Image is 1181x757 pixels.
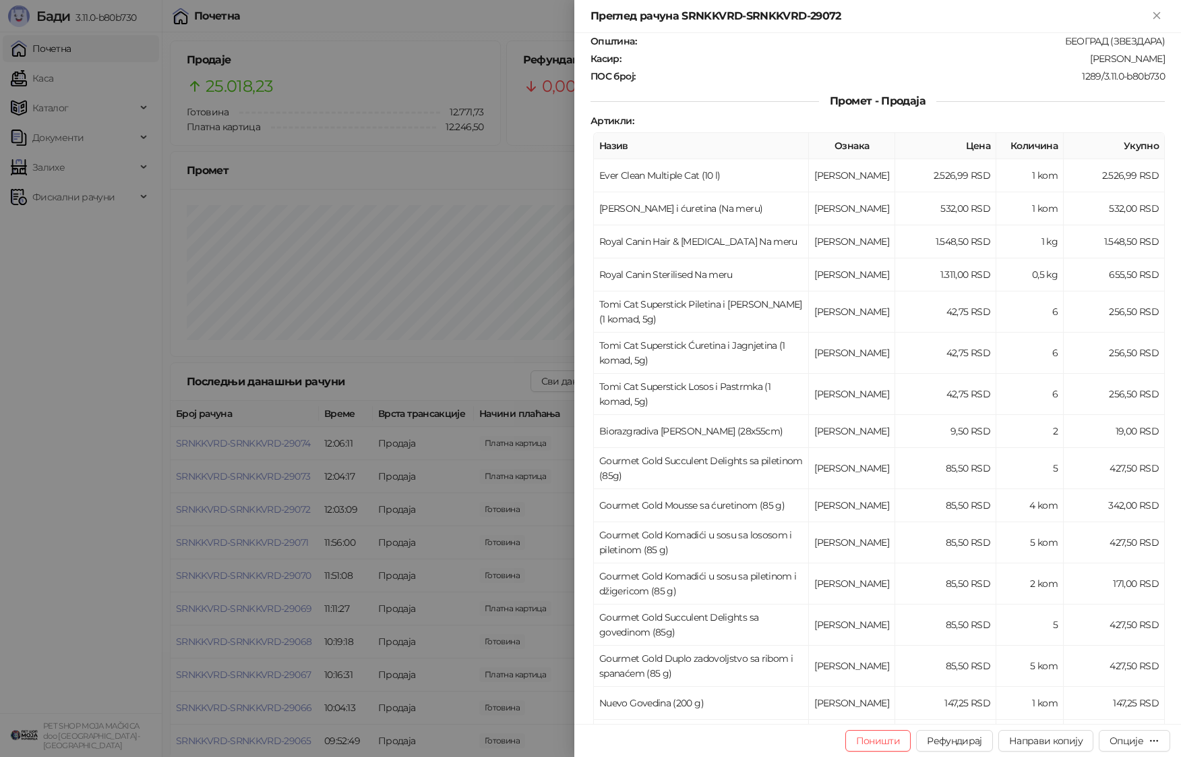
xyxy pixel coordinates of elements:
[895,646,996,687] td: 85,50 RSD
[996,225,1064,258] td: 1 kg
[809,159,895,192] td: [PERSON_NAME]
[809,563,895,605] td: [PERSON_NAME]
[809,687,895,720] td: [PERSON_NAME]
[590,115,634,127] strong: Артикли :
[895,159,996,192] td: 2.526,99 RSD
[895,374,996,415] td: 42,75 RSD
[594,192,809,225] td: [PERSON_NAME] i ćuretina (Na meru)
[996,687,1064,720] td: 1 kom
[590,53,621,65] strong: Касир :
[895,489,996,522] td: 85,50 RSD
[996,291,1064,333] td: 6
[1110,735,1143,747] div: Опције
[1064,133,1165,159] th: Укупно
[594,687,809,720] td: Nuevo Govedina (200 g)
[594,646,809,687] td: Gourmet Gold Duplo zadovoljstvo sa ribom i spanaćem (85 g)
[996,374,1064,415] td: 6
[590,70,635,82] strong: ПОС број :
[996,489,1064,522] td: 4 kom
[1064,489,1165,522] td: 342,00 RSD
[819,94,936,107] span: Промет - Продаја
[998,730,1093,752] button: Направи копију
[594,720,809,753] td: Nuevo Piletina i škampi (200 g)
[895,333,996,374] td: 42,75 RSD
[638,35,1166,47] div: БЕОГРАД (ЗВЕЗДАРА)
[1064,687,1165,720] td: 147,25 RSD
[1064,415,1165,448] td: 19,00 RSD
[594,258,809,291] td: Royal Canin Sterilised Na meru
[1064,448,1165,489] td: 427,50 RSD
[594,225,809,258] td: Royal Canin Hair & [MEDICAL_DATA] Na meru
[895,563,996,605] td: 85,50 RSD
[895,448,996,489] td: 85,50 RSD
[895,720,996,753] td: 147,25 RSD
[809,720,895,753] td: [PERSON_NAME]
[594,448,809,489] td: Gourmet Gold Succulent Delights sa piletinom (85g)
[1064,563,1165,605] td: 171,00 RSD
[895,258,996,291] td: 1.311,00 RSD
[1064,605,1165,646] td: 427,50 RSD
[996,522,1064,563] td: 5 kom
[895,605,996,646] td: 85,50 RSD
[594,415,809,448] td: Biorazgradiva [PERSON_NAME] (28x55cm)
[622,53,1166,65] div: [PERSON_NAME]
[895,522,996,563] td: 85,50 RSD
[590,8,1149,24] div: Преглед рачуна SRNKKVRD-SRNKKVRD-29072
[996,133,1064,159] th: Количина
[1064,258,1165,291] td: 655,50 RSD
[809,133,895,159] th: Ознака
[809,646,895,687] td: [PERSON_NAME]
[636,70,1166,82] div: 1289/3.11.0-b80b730
[594,133,809,159] th: Назив
[996,192,1064,225] td: 1 kom
[895,687,996,720] td: 147,25 RSD
[996,159,1064,192] td: 1 kom
[590,35,636,47] strong: Општина :
[895,133,996,159] th: Цена
[845,730,911,752] button: Поништи
[996,646,1064,687] td: 5 kom
[809,489,895,522] td: [PERSON_NAME]
[1064,646,1165,687] td: 427,50 RSD
[809,522,895,563] td: [PERSON_NAME]
[594,159,809,192] td: Ever Clean Multiple Cat (10 l)
[996,258,1064,291] td: 0,5 kg
[916,730,993,752] button: Рефундирај
[594,291,809,333] td: Tomi Cat Superstick Piletina i [PERSON_NAME] (1 komad, 5g)
[1009,735,1083,747] span: Направи копију
[1064,333,1165,374] td: 256,50 RSD
[996,415,1064,448] td: 2
[996,720,1064,753] td: 1 kom
[594,605,809,646] td: Gourmet Gold Succulent Delights sa govedinom (85g)
[809,192,895,225] td: [PERSON_NAME]
[1064,522,1165,563] td: 427,50 RSD
[1064,374,1165,415] td: 256,50 RSD
[895,192,996,225] td: 532,00 RSD
[895,291,996,333] td: 42,75 RSD
[1064,291,1165,333] td: 256,50 RSD
[1149,8,1165,24] button: Close
[594,563,809,605] td: Gourmet Gold Komadići u sosu sa piletinom i džigericom (85 g)
[1064,192,1165,225] td: 532,00 RSD
[594,489,809,522] td: Gourmet Gold Mousse sa ćuretinom (85 g)
[996,448,1064,489] td: 5
[809,258,895,291] td: [PERSON_NAME]
[809,448,895,489] td: [PERSON_NAME]
[809,291,895,333] td: [PERSON_NAME]
[895,415,996,448] td: 9,50 RSD
[996,333,1064,374] td: 6
[594,522,809,563] td: Gourmet Gold Komadići u sosu sa lososom i piletinom (85 g)
[1064,720,1165,753] td: 147,25 RSD
[809,415,895,448] td: [PERSON_NAME]
[809,374,895,415] td: [PERSON_NAME]
[809,225,895,258] td: [PERSON_NAME]
[809,605,895,646] td: [PERSON_NAME]
[1099,730,1170,752] button: Опције
[809,333,895,374] td: [PERSON_NAME]
[594,333,809,374] td: Tomi Cat Superstick Ćuretina i Jagnjetina (1 komad, 5g)
[1064,225,1165,258] td: 1.548,50 RSD
[1064,159,1165,192] td: 2.526,99 RSD
[594,374,809,415] td: Tomi Cat Superstick Losos i Pastrmka (1 komad, 5g)
[996,563,1064,605] td: 2 kom
[996,605,1064,646] td: 5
